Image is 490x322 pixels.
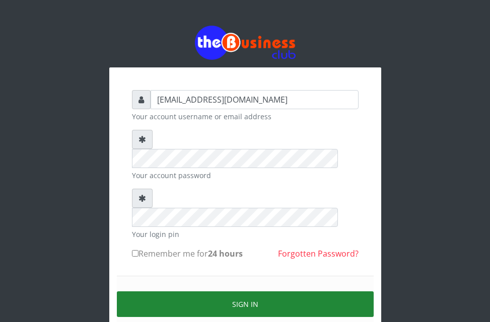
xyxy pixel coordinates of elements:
[132,170,359,181] small: Your account password
[208,248,243,259] b: 24 hours
[278,248,359,259] a: Forgotten Password?
[151,90,359,109] input: Username or email address
[132,248,243,260] label: Remember me for
[132,111,359,122] small: Your account username or email address
[132,250,138,257] input: Remember me for24 hours
[132,229,359,239] small: Your login pin
[117,291,374,317] button: Sign in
